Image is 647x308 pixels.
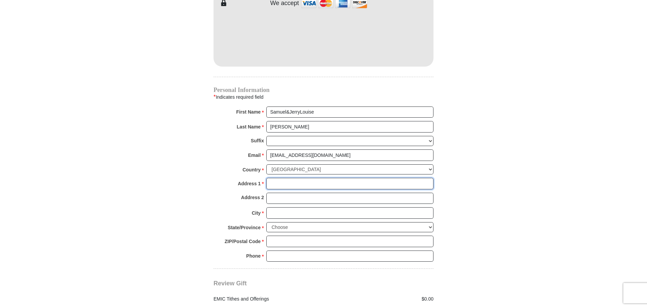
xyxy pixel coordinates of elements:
div: Indicates required field [214,93,433,101]
div: EMIC Tithes and Offerings [210,295,324,303]
strong: Last Name [237,122,261,132]
div: $0.00 [323,295,437,303]
strong: State/Province [228,223,261,232]
strong: Country [243,165,261,174]
strong: Suffix [251,136,264,145]
strong: First Name [236,107,261,117]
strong: Address 1 [238,179,261,188]
span: Review Gift [214,280,247,287]
strong: ZIP/Postal Code [225,237,261,246]
strong: Address 2 [241,193,264,202]
strong: Phone [246,251,261,261]
h4: Personal Information [214,87,433,93]
strong: City [252,208,261,218]
strong: Email [248,150,261,160]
